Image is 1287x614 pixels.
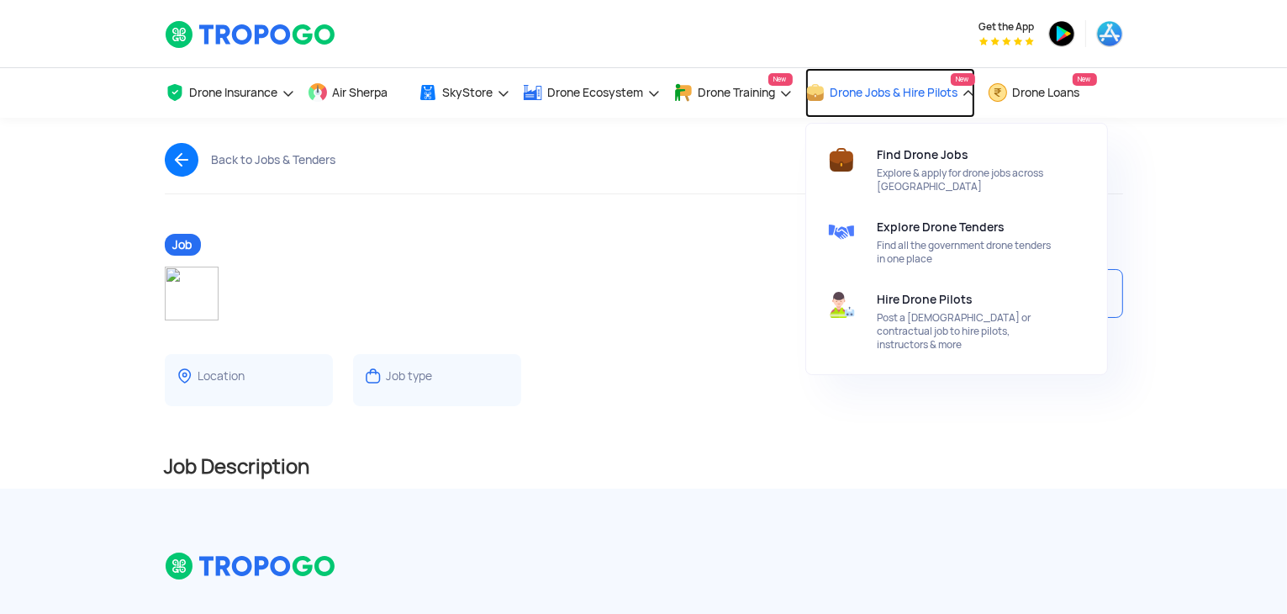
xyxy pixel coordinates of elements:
[831,86,958,99] span: Drone Jobs & Hire Pilots
[878,293,973,306] span: Hire Drone Pilots
[387,368,433,384] div: Job type
[418,68,510,118] a: SkyStore
[816,134,1097,206] a: Find Drone JobsExplore & apply for drone jobs across [GEOGRAPHIC_DATA]
[878,239,1055,266] span: Find all the government drone tenders in one place
[828,219,855,246] img: ic_tenders.svg
[979,20,1035,34] span: Get the App
[165,453,1123,480] h2: Job Description
[165,552,337,580] img: logo
[1013,86,1080,99] span: Drone Loans
[308,68,405,118] a: Air Sherpa
[816,278,1097,364] a: Hire Drone PilotsPost a [DEMOGRAPHIC_DATA] or contractual job to hire pilots, instructors & more
[816,206,1097,278] a: Explore Drone TendersFind all the government drone tenders in one place
[673,68,793,118] a: Drone TrainingNew
[333,86,388,99] span: Air Sherpa
[165,234,201,256] span: Job
[363,366,383,386] img: ic_jobtype.svg
[878,311,1055,352] span: Post a [DEMOGRAPHIC_DATA] or contractual job to hire pilots, instructors & more
[443,86,493,99] span: SkyStore
[805,68,975,118] a: Drone Jobs & Hire PilotsNew
[190,86,278,99] span: Drone Insurance
[175,366,195,386] img: ic_locationdetail.svg
[828,291,855,318] img: ic_uav_pilot.svg
[165,68,295,118] a: Drone Insurance
[548,86,644,99] span: Drone Ecosystem
[198,368,245,384] div: Location
[828,146,856,173] img: ic_briefcase1.svg
[1073,73,1097,86] span: New
[1048,20,1075,47] img: ic_playstore.png
[878,148,969,161] span: Find Drone Jobs
[1096,20,1123,47] img: ic_appstore.png
[768,73,793,86] span: New
[878,167,1055,193] span: Explore & apply for drone jobs across [GEOGRAPHIC_DATA]
[988,68,1097,118] a: Drone LoansNew
[699,86,776,99] span: Drone Training
[165,20,337,49] img: TropoGo Logo
[878,220,1005,234] span: Explore Drone Tenders
[951,73,975,86] span: New
[979,37,1034,45] img: App Raking
[212,153,336,167] div: Back to Jobs & Tenders
[523,68,661,118] a: Drone Ecosystem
